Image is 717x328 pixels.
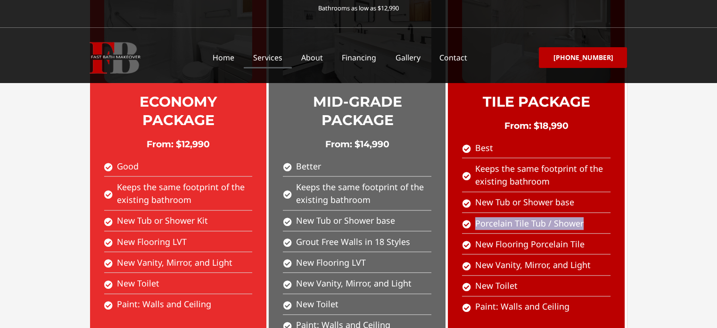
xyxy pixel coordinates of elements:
a: Contact [429,47,476,68]
a: [PHONE_NUMBER] [539,47,627,68]
a: About [292,47,332,68]
span: New Vanity, Mirror, and Light [473,259,591,271]
span: Best [473,142,493,154]
span: Grout Free Walls in 18 Styles [294,235,410,248]
span: New Flooring Porcelain Tile [473,238,585,251]
span: New Toilet [294,298,338,311]
a: Gallery [386,47,429,68]
h2: From: $14,990 [283,139,431,151]
a: Home [203,47,244,68]
h2: ECONOMY PACKAGE [104,93,253,129]
span: Keeps the same footprint of the existing bathroom [473,162,610,188]
span: New Vanity, Mirror, and Light [294,277,412,290]
span: New Toilet [473,279,518,292]
h2: From: $18,990 [462,120,610,132]
span: New Toilet [115,277,159,290]
span: Keeps the same footprint of the existing bathroom [115,181,252,206]
span: Good [115,160,139,173]
span: Paint: Walls and Ceiling [473,300,569,313]
span: Porcelain Tile Tub / Shower [473,217,584,230]
img: Fast Bath Makeover icon [90,42,140,74]
a: Financing [332,47,386,68]
h2: MID-GRADE PACKAGE [283,93,431,129]
span: New Flooring LVT [115,235,187,248]
h2: From: $12,990 [104,139,253,151]
span: New Flooring LVT [294,256,366,269]
h2: TILE PACKAGE [462,93,610,111]
span: Paint: Walls and Ceiling [115,298,211,311]
span: New Vanity, Mirror, and Light [115,256,232,269]
span: Better [294,160,321,173]
span: Keeps the same footprint of the existing bathroom [294,181,431,206]
span: New Tub or Shower base [473,196,574,209]
span: [PHONE_NUMBER] [553,54,613,61]
span: New Tub or Shower Kit [115,214,208,227]
a: Services [244,47,292,68]
span: New Tub or Shower base [294,214,395,227]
